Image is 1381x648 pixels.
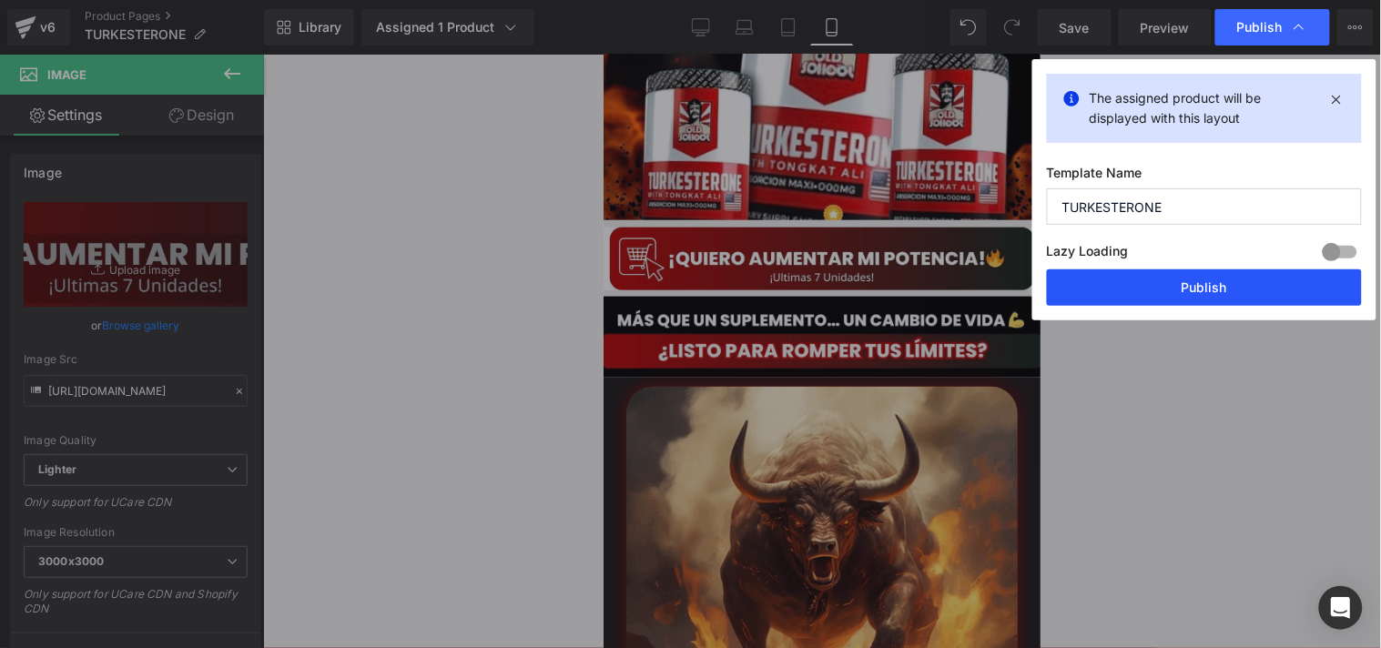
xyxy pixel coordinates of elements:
[1047,165,1362,188] label: Template Name
[1090,88,1319,128] p: The assigned product will be displayed with this layout
[1047,269,1362,306] button: Publish
[1237,19,1283,35] span: Publish
[1047,239,1129,269] label: Lazy Loading
[1319,586,1363,630] div: Open Intercom Messenger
